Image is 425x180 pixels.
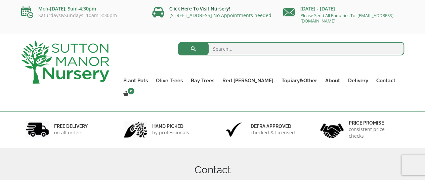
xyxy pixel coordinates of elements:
[21,5,142,13] p: Mon-[DATE]: 9am-4:30pm
[178,42,404,55] input: Search...
[21,164,404,176] h1: Contact
[152,123,189,129] h6: hand picked
[222,121,246,138] img: 3.jpg
[119,89,136,99] a: 0
[152,76,187,85] a: Olive Trees
[169,5,230,12] a: Click Here To Visit Nursery!
[283,5,404,13] p: [DATE] - [DATE]
[349,120,400,126] h6: Price promise
[124,121,147,138] img: 2.jpg
[21,40,109,84] img: logo
[54,129,88,136] p: on all orders
[169,12,271,18] a: [STREET_ADDRESS] No Appointments needed
[321,76,344,85] a: About
[300,12,393,24] a: Please Send All Enquiries To: [EMAIL_ADDRESS][DOMAIN_NAME]
[372,76,399,85] a: Contact
[251,129,295,136] p: checked & Licensed
[218,76,278,85] a: Red [PERSON_NAME]
[152,129,189,136] p: by professionals
[21,13,142,18] p: Saturdays&Sundays: 10am-3:30pm
[119,76,152,85] a: Plant Pots
[26,121,49,138] img: 1.jpg
[251,123,295,129] h6: Defra approved
[278,76,321,85] a: Topiary&Other
[128,88,134,94] span: 0
[54,123,88,129] h6: FREE DELIVERY
[349,126,400,139] p: consistent price checks
[320,119,344,140] img: 4.jpg
[344,76,372,85] a: Delivery
[187,76,218,85] a: Bay Trees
